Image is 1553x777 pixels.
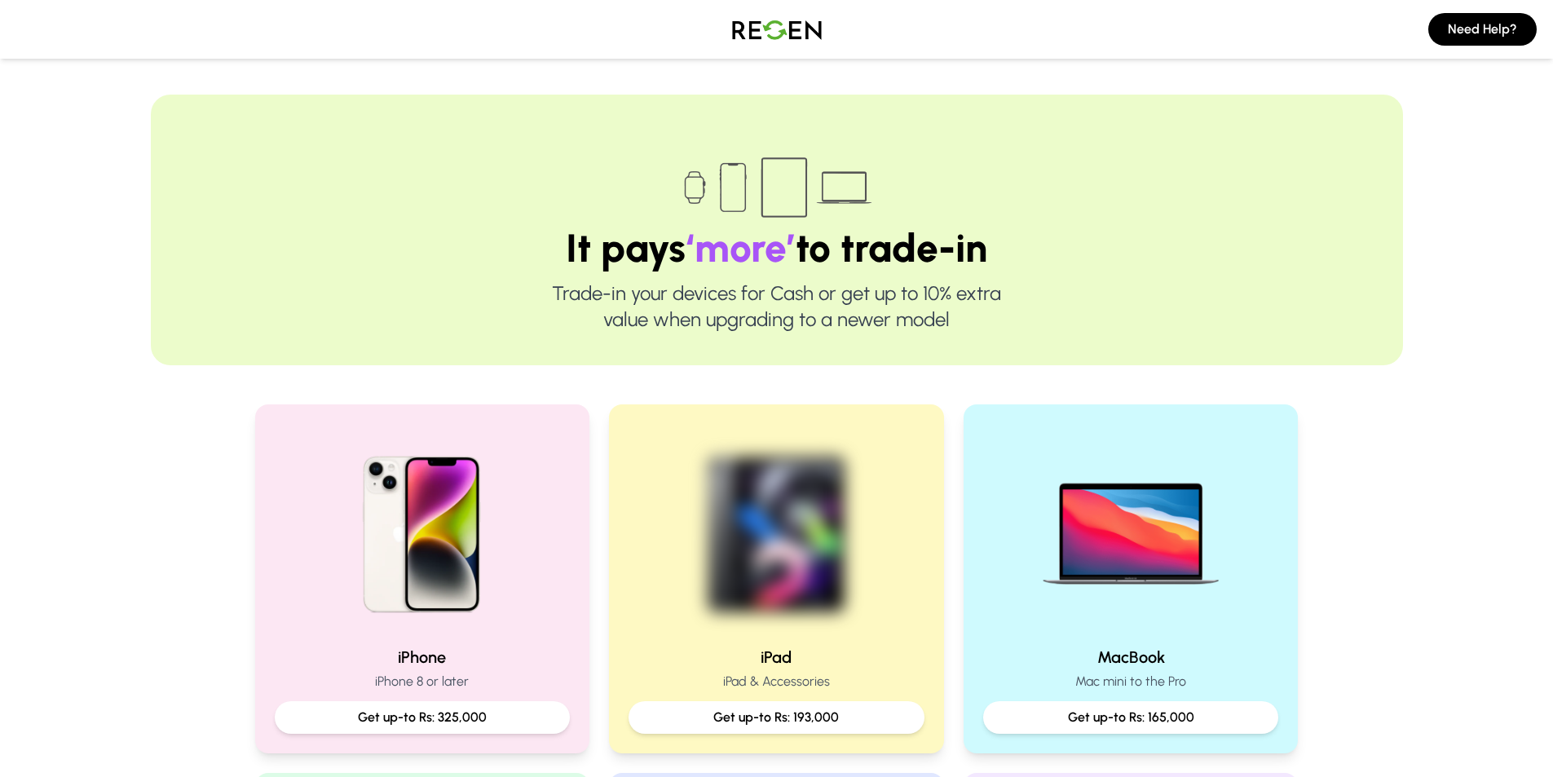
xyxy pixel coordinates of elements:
p: iPhone 8 or later [275,672,571,691]
img: iPad [672,424,880,633]
p: Mac mini to the Pro [983,672,1279,691]
p: Trade-in your devices for Cash or get up to 10% extra value when upgrading to a newer model [203,280,1351,333]
p: Get up-to Rs: 165,000 [996,708,1266,727]
h2: iPhone [275,646,571,669]
h2: MacBook [983,646,1279,669]
p: Get up-to Rs: 325,000 [288,708,558,727]
span: ‘more’ [686,224,796,272]
p: iPad & Accessories [629,672,924,691]
h1: It pays to trade-in [203,228,1351,267]
img: MacBook [1026,424,1235,633]
img: Trade-in devices [675,147,879,228]
img: Logo [720,7,834,52]
h2: iPad [629,646,924,669]
button: Need Help? [1428,13,1537,46]
p: Get up-to Rs: 193,000 [642,708,911,727]
img: iPhone [318,424,527,633]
